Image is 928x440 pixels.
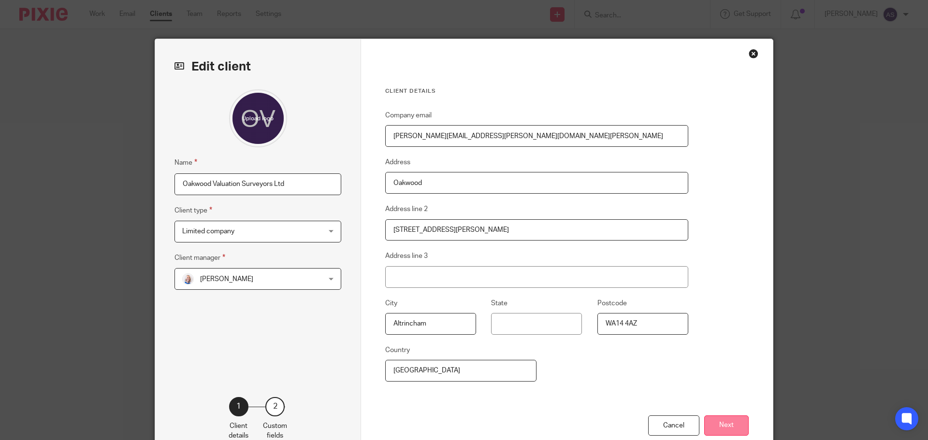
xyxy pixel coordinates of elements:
label: Country [385,345,410,355]
div: 2 [265,397,285,416]
label: State [491,298,507,308]
button: Next [704,415,749,436]
label: Address [385,157,410,167]
h2: Edit client [174,58,341,75]
label: Name [174,157,197,168]
label: Postcode [597,298,627,308]
span: [PERSON_NAME] [200,276,253,283]
h3: Client details [385,87,688,95]
label: Company email [385,111,432,120]
div: 1 [229,397,248,416]
img: Low%20Res%20-%20Your%20Support%20Team%20-5.jpg [182,273,194,285]
div: Cancel [648,415,699,436]
label: City [385,298,397,308]
div: Close this dialog window [749,49,758,58]
span: Limited company [182,228,234,235]
label: Client type [174,205,212,216]
label: Address line 2 [385,204,428,214]
label: Client manager [174,252,225,263]
label: Address line 3 [385,251,428,261]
